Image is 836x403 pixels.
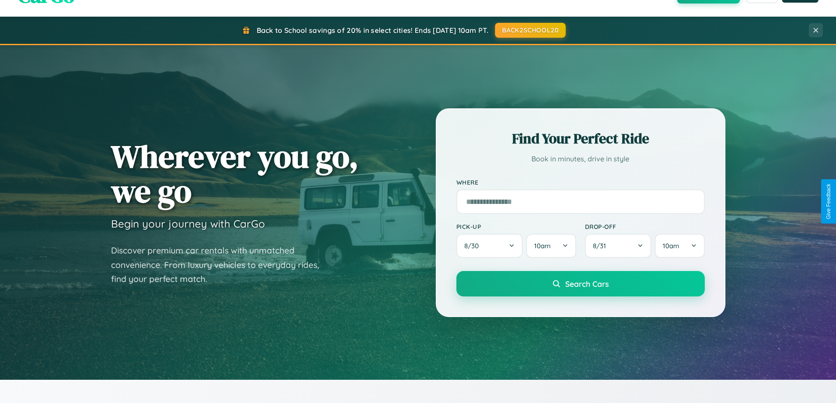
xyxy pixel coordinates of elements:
div: Give Feedback [825,184,832,219]
label: Drop-off [585,223,705,230]
span: 10am [663,242,679,250]
span: 8 / 31 [593,242,610,250]
p: Book in minutes, drive in style [456,153,705,165]
h3: Begin your journey with CarGo [111,217,265,230]
h1: Wherever you go, we go [111,139,359,208]
button: BACK2SCHOOL20 [495,23,566,38]
label: Pick-up [456,223,576,230]
label: Where [456,178,705,186]
span: Search Cars [565,279,609,289]
button: Search Cars [456,271,705,296]
span: 8 / 30 [464,242,483,250]
button: 8/31 [585,234,652,258]
span: 10am [534,242,551,250]
p: Discover premium car rentals with unmatched convenience. From luxury vehicles to everyday rides, ... [111,243,330,286]
button: 10am [655,234,704,258]
h2: Find Your Perfect Ride [456,129,705,148]
button: 8/30 [456,234,523,258]
button: 10am [526,234,576,258]
span: Back to School savings of 20% in select cities! Ends [DATE] 10am PT. [257,26,488,35]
